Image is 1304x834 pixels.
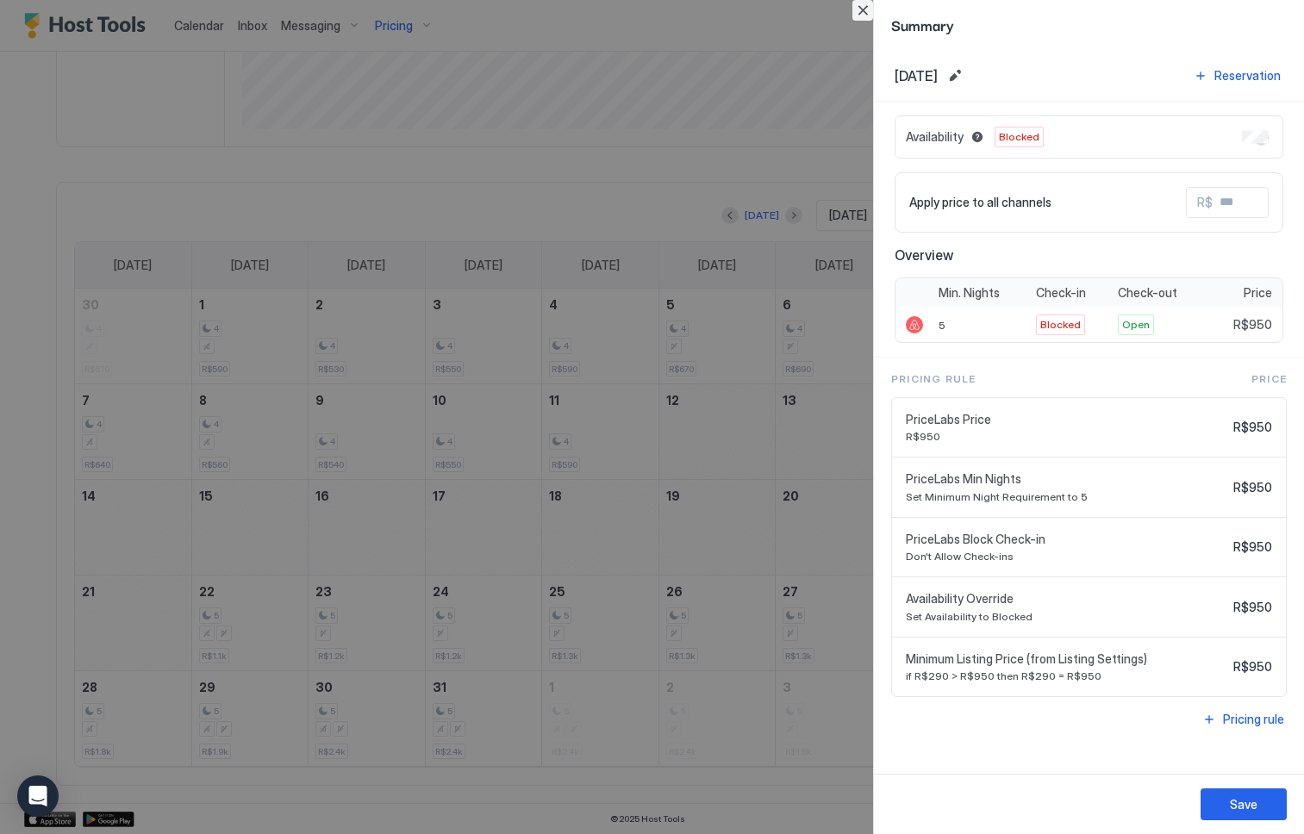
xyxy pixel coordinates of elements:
div: Reservation [1214,66,1281,84]
span: Availability [906,129,964,145]
button: Edit date range [945,65,965,86]
span: Set Availability to Blocked [906,610,1226,623]
span: PriceLabs Block Check-in [906,532,1226,547]
span: Price [1244,285,1272,301]
span: [DATE] [895,67,938,84]
button: Pricing rule [1200,707,1287,731]
span: Pricing Rule [891,371,976,387]
span: Summary [891,14,1287,35]
button: Blocked dates override all pricing rules and remain unavailable until manually unblocked [967,127,988,147]
span: R$950 [1233,480,1272,495]
span: R$950 [1233,420,1272,435]
span: R$950 [1233,317,1272,333]
span: Blocked [999,129,1039,145]
span: Availability Override [906,591,1226,607]
div: Open Intercom Messenger [17,775,59,817]
span: Check-out [1118,285,1177,301]
span: R$ [1197,195,1213,210]
span: R$950 [1233,600,1272,615]
div: Save [1230,795,1257,813]
span: Min. Nights [939,285,1000,301]
div: Pricing rule [1223,710,1284,728]
span: Don't Allow Check-ins [906,550,1226,563]
span: PriceLabs Price [906,412,1226,427]
span: Apply price to all channels [909,195,1051,210]
span: PriceLabs Min Nights [906,471,1226,487]
span: R$950 [1233,659,1272,675]
span: Blocked [1040,317,1081,333]
span: Set Minimum Night Requirement to 5 [906,490,1226,503]
span: Check-in [1036,285,1086,301]
button: Save [1201,788,1287,820]
span: if R$290 > R$950 then R$290 = R$950 [906,669,1226,682]
span: Minimum Listing Price (from Listing Settings) [906,651,1226,667]
span: Overview [895,246,1283,264]
span: R$950 [1233,539,1272,555]
span: Open [1122,317,1150,333]
span: R$950 [906,430,1226,443]
span: 5 [939,319,945,332]
span: Price [1251,371,1287,387]
button: Reservation [1191,64,1283,87]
